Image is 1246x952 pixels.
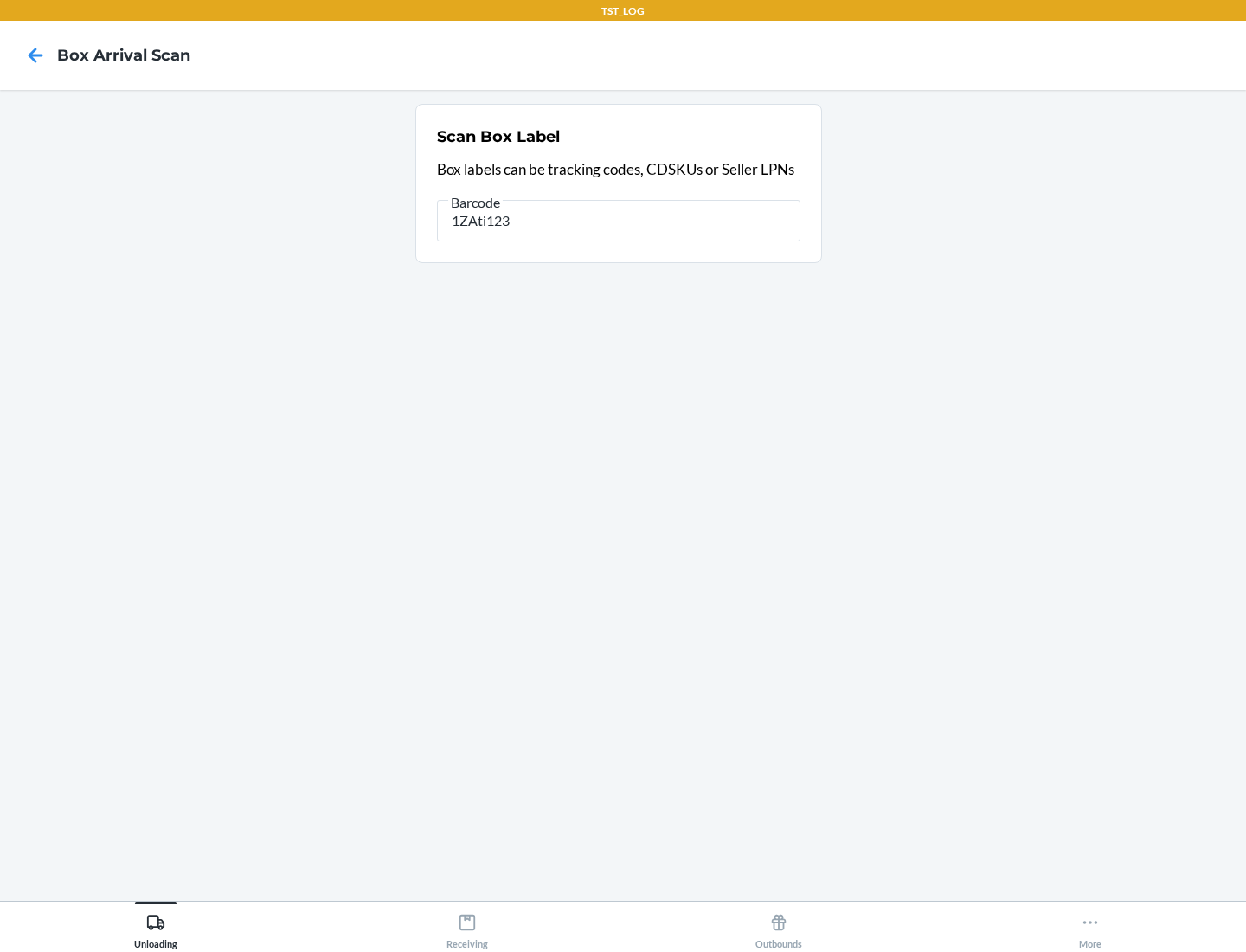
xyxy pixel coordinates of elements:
[437,200,800,241] input: Barcode
[437,158,800,181] p: Box labels can be tracking codes, CDSKUs or Seller LPNs
[448,194,503,211] span: Barcode
[1079,906,1101,949] div: More
[57,44,190,67] h4: Box Arrival Scan
[601,3,645,19] p: TST_LOG
[623,902,934,949] button: Outbounds
[311,902,623,949] button: Receiving
[134,906,177,949] div: Unloading
[755,906,802,949] div: Outbounds
[934,902,1246,949] button: More
[446,906,488,949] div: Receiving
[437,125,560,148] h2: Scan Box Label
